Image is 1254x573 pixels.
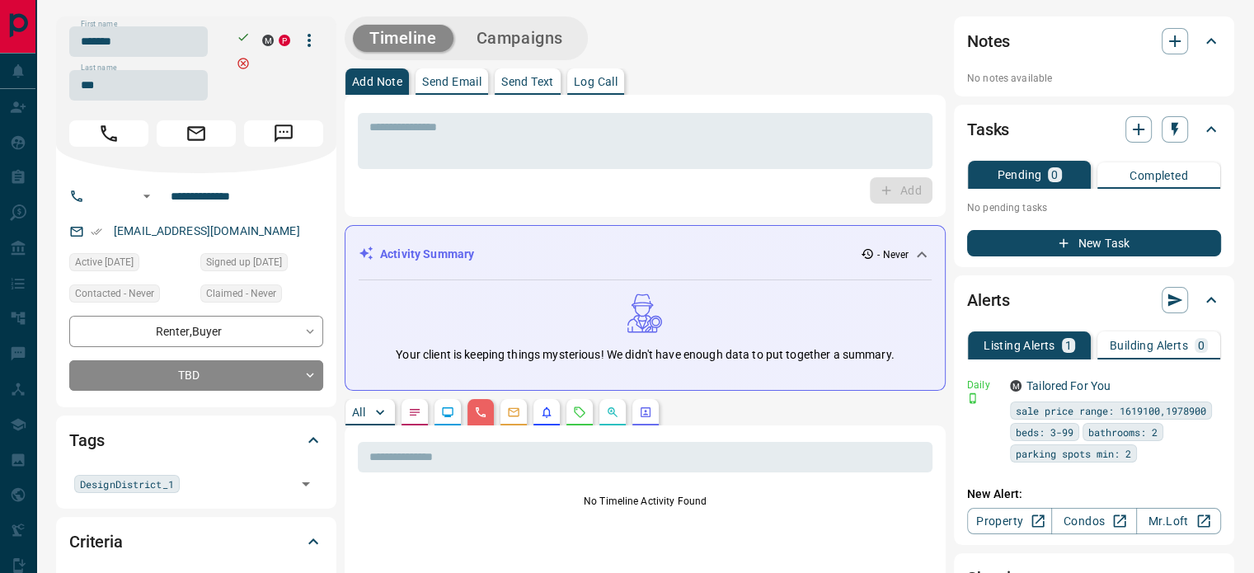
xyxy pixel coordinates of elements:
svg: Emails [507,406,520,419]
div: Tasks [967,110,1221,149]
p: Listing Alerts [984,340,1055,351]
span: bathrooms: 2 [1088,424,1158,440]
p: Your client is keeping things mysterious! We didn't have enough data to put together a summary. [396,346,894,364]
p: Pending [997,169,1041,181]
p: New Alert: [967,486,1221,503]
div: Criteria [69,522,323,561]
p: Send Email [422,76,481,87]
button: New Task [967,230,1221,256]
svg: Agent Actions [639,406,652,419]
span: parking spots min: 2 [1016,445,1131,462]
p: Daily [967,378,1000,392]
svg: Push Notification Only [967,392,979,404]
p: 1 [1065,340,1072,351]
svg: Opportunities [606,406,619,419]
div: TBD [69,360,323,391]
p: - Never [877,247,909,262]
div: Activity Summary- Never [359,239,932,270]
a: [EMAIL_ADDRESS][DOMAIN_NAME] [114,224,300,237]
h2: Tasks [967,116,1009,143]
p: Building Alerts [1110,340,1188,351]
p: 0 [1198,340,1205,351]
span: beds: 3-99 [1016,424,1073,440]
p: No pending tasks [967,195,1221,220]
div: Thu Apr 25 2013 [200,253,323,276]
div: Tags [69,420,323,460]
svg: Requests [573,406,586,419]
a: Condos [1051,508,1136,534]
p: No Timeline Activity Found [358,494,932,509]
h2: Notes [967,28,1010,54]
div: Notes [967,21,1221,61]
span: Email [157,120,236,147]
p: Activity Summary [380,246,474,263]
svg: Lead Browsing Activity [441,406,454,419]
span: sale price range: 1619100,1978900 [1016,402,1206,419]
svg: Email Verified [91,226,102,237]
p: Log Call [574,76,618,87]
p: 0 [1051,169,1058,181]
div: mrloft.ca [1010,380,1022,392]
span: Signed up [DATE] [206,254,282,270]
a: Mr.Loft [1136,508,1221,534]
span: Message [244,120,323,147]
p: Add Note [352,76,402,87]
div: mrloft.ca [262,35,274,46]
div: Renter , Buyer [69,316,323,346]
svg: Calls [474,406,487,419]
span: Claimed - Never [206,285,276,302]
a: Property [967,508,1052,534]
span: Contacted - Never [75,285,154,302]
p: No notes available [967,71,1221,86]
h2: Criteria [69,528,123,555]
button: Timeline [353,25,453,52]
span: Call [69,120,148,147]
svg: Listing Alerts [540,406,553,419]
svg: Notes [408,406,421,419]
a: Tailored For You [1026,379,1111,392]
p: All [352,406,365,418]
div: property.ca [279,35,290,46]
button: Open [294,472,317,496]
h2: Alerts [967,287,1010,313]
div: Alerts [967,280,1221,320]
h2: Tags [69,427,104,453]
div: Mon Jan 10 2022 [69,253,192,276]
p: Completed [1130,170,1188,181]
label: Last name [81,63,117,73]
p: Send Text [501,76,554,87]
label: First name [81,19,117,30]
span: Active [DATE] [75,254,134,270]
button: Open [137,186,157,206]
button: Campaigns [460,25,580,52]
span: DesignDistrict_1 [80,476,174,492]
